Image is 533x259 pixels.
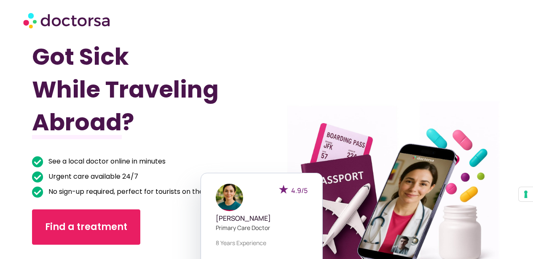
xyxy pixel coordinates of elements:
p: Primary care doctor [216,223,308,232]
span: Find a treatment [45,220,127,234]
h1: Got Sick While Traveling Abroad? [32,40,231,139]
span: 4.9/5 [291,186,308,195]
a: Find a treatment [32,209,140,245]
span: See a local doctor online in minutes [46,156,166,167]
span: No sign-up required, perfect for tourists on the go [46,186,214,198]
p: 8 years experience [216,238,308,247]
h5: [PERSON_NAME] [216,214,308,222]
button: Your consent preferences for tracking technologies [519,187,533,201]
span: Urgent care available 24/7 [46,171,138,182]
